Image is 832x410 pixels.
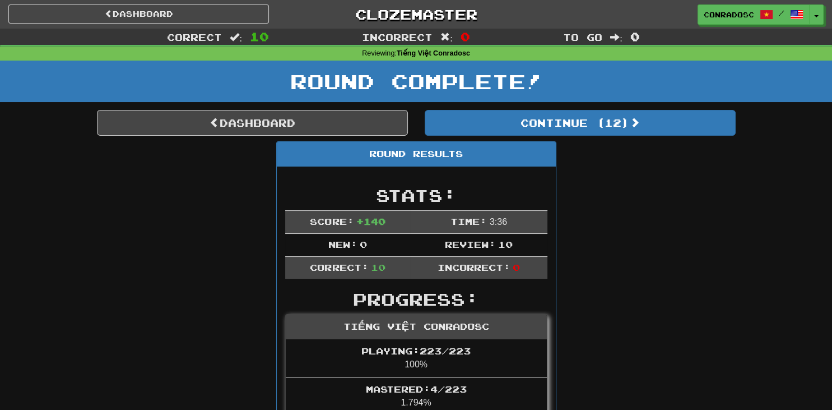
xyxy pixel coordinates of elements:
span: 10 [371,262,385,273]
a: Dashboard [8,4,269,24]
button: Continue (12) [425,110,736,136]
span: 0 [360,239,367,250]
span: 10 [250,30,269,43]
span: 0 [461,30,470,43]
span: Time: [450,216,487,227]
div: Tiếng Việt Conradosc [286,315,547,339]
span: / [779,9,784,17]
span: Playing: 223 / 223 [361,345,471,356]
span: Incorrect: [438,262,510,273]
span: Review: [445,239,496,250]
span: 0 [630,30,640,43]
span: Incorrect [362,31,433,43]
a: Clozemaster [286,4,546,24]
strong: Tiếng Việt Conradosc [397,49,470,57]
div: Round Results [277,142,556,167]
span: Correct: [310,262,368,273]
span: : [440,33,453,42]
span: : [230,33,242,42]
a: Dashboard [97,110,408,136]
span: Correct [167,31,222,43]
li: 100% [286,339,547,377]
span: 10 [498,239,513,250]
span: New: [328,239,357,250]
a: conradosc / [698,4,810,25]
h2: Stats: [285,186,547,205]
span: + 140 [356,216,385,227]
span: : [610,33,622,42]
span: To go [563,31,602,43]
span: 0 [513,262,520,273]
span: Mastered: 4 / 223 [366,384,467,394]
span: 3 : 36 [490,217,507,227]
span: conradosc [704,10,754,20]
h1: Round Complete! [4,70,828,93]
span: Score: [310,216,354,227]
h2: Progress: [285,290,547,308]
